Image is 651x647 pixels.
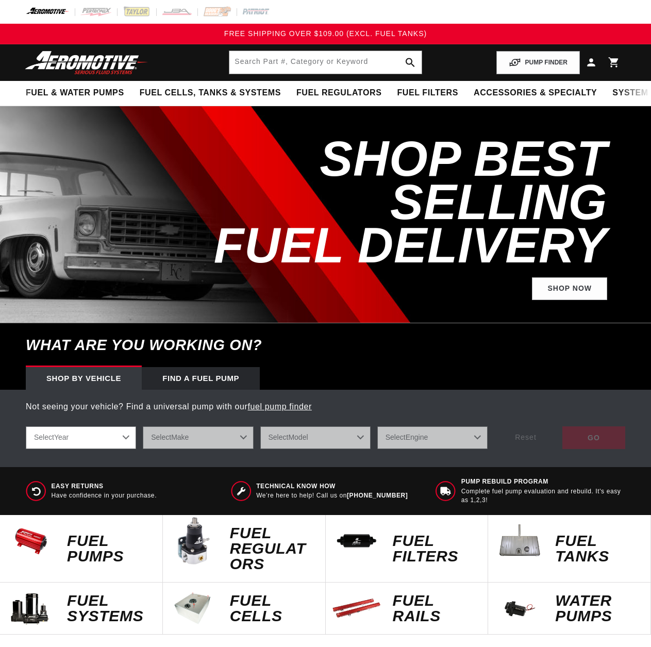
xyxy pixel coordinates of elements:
button: search button [399,51,422,74]
img: Fuel Tanks [493,515,545,567]
span: Fuel Regulators [296,88,381,98]
a: FUEL REGULATORS FUEL REGULATORS [163,515,326,583]
img: Aeromotive [22,51,151,75]
div: Find a Fuel Pump [142,367,260,390]
select: Model [260,426,371,449]
p: Complete fuel pump evaluation and rebuild. It's easy as 1,2,3! [461,487,625,505]
span: Fuel Cells, Tanks & Systems [140,88,281,98]
summary: Fuel Cells, Tanks & Systems [132,81,289,105]
p: Fuel Pumps [67,533,152,564]
p: Water Pumps [555,593,640,624]
span: FREE SHIPPING OVER $109.00 (EXCL. FUEL TANKS) [224,29,427,38]
a: FUEL Rails FUEL Rails [326,583,489,635]
div: Shop by vehicle [26,367,142,390]
p: Have confidence in your purchase. [52,491,157,500]
select: Make [143,426,253,449]
p: We’re here to help! Call us on [256,491,408,500]
img: FUEL FILTERS [331,515,382,567]
p: FUEL Cells [230,593,315,624]
p: Not seeing your vehicle? Find a universal pump with our [26,400,625,413]
a: FUEL FILTERS FUEL FILTERS [326,515,489,583]
span: Fuel & Water Pumps [26,88,124,98]
p: Fuel Tanks [555,533,640,564]
summary: Accessories & Specialty [466,81,605,105]
span: Accessories & Specialty [474,88,597,98]
button: PUMP FINDER [496,51,580,74]
p: FUEL Rails [393,593,478,624]
summary: Fuel Filters [389,81,466,105]
p: FUEL FILTERS [393,533,478,564]
select: Year [26,426,136,449]
p: FUEL REGULATORS [230,525,315,572]
img: FUEL Cells [168,583,220,634]
img: Fuel Pumps [5,515,57,567]
a: Shop Now [532,277,607,301]
img: Water Pumps [493,583,545,634]
summary: Fuel Regulators [289,81,389,105]
summary: Fuel & Water Pumps [18,81,132,105]
select: Engine [377,426,488,449]
img: FUEL Rails [331,583,382,634]
span: Fuel Filters [397,88,458,98]
img: Fuel Systems [5,583,57,634]
p: Fuel Systems [67,593,152,624]
a: fuel pump finder [248,402,312,411]
span: Easy Returns [52,482,157,491]
a: Water Pumps Water Pumps [488,583,651,635]
input: Search by Part Number, Category or Keyword [229,51,421,74]
a: [PHONE_NUMBER] [347,492,408,499]
a: FUEL Cells FUEL Cells [163,583,326,635]
h2: SHOP BEST SELLING FUEL DELIVERY [166,137,607,267]
a: Fuel Tanks Fuel Tanks [488,515,651,583]
span: Pump Rebuild program [461,477,625,486]
img: FUEL REGULATORS [168,515,220,567]
span: Technical Know How [256,482,408,491]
